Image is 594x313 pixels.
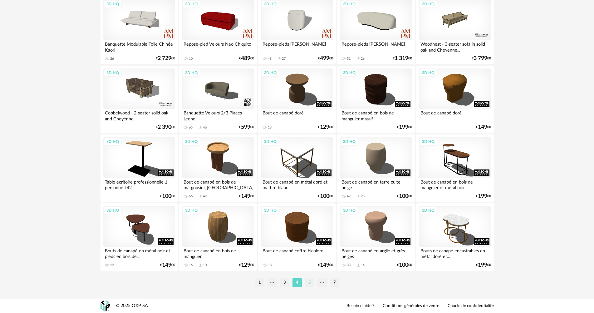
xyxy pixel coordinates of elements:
a: Charte de confidentialité [448,303,494,309]
div: 3D HQ [340,138,358,146]
div: Bout de canapé doré [419,109,491,121]
span: 199 [399,125,408,129]
a: Besoin d'aide ? [346,303,374,309]
div: 65 [189,125,193,130]
div: € 00 [239,56,254,61]
span: 199 [478,194,487,199]
div: 33 [347,263,351,267]
div: 66 [189,194,193,199]
div: 14 [361,263,365,267]
span: Download icon [356,263,361,268]
div: 3D HQ [104,206,122,215]
div: € 00 [160,263,175,267]
a: 3D HQ Bout de canapé en argile et grès beiges 33 Download icon 14 €10000 [337,203,415,271]
div: 46 [203,125,207,130]
div: Bout de canapé en métal doré et marbre blanc [261,178,333,190]
div: € 00 [318,263,333,267]
div: Bouts de canapé en métal noir et pieds en bois de... [103,247,175,259]
div: € 00 [397,263,412,267]
li: 1 [255,278,264,287]
div: 26 [361,57,365,61]
li: 4 [292,278,302,287]
div: 10 [203,263,207,267]
div: © 2025 OXP SA [115,303,148,309]
a: 3D HQ Bout de canapé doré 13 €12900 [258,66,336,133]
div: € 00 [397,194,412,199]
a: 3D HQ Banquette Velours 2/3 Places Leone 65 Download icon 46 €59900 [179,66,257,133]
span: Download icon [198,263,203,268]
a: 3D HQ Bout de canapé doré €14900 [416,66,493,133]
div: 16 [189,263,193,267]
div: Banquette Velours 2/3 Places Leone [182,109,254,121]
span: Download icon [198,194,203,199]
div: Bout de canapé en bois de manguier et métal noir [419,178,491,190]
span: 1 319 [395,56,408,61]
a: 3D HQ Bout de canapé en bois de manguier 16 Download icon 10 €12900 [179,203,257,271]
span: 100 [399,263,408,267]
span: Download icon [356,194,361,199]
a: 3D HQ Bout de canapé en bois de manguier massif €19900 [337,66,415,133]
a: 3D HQ Bout de canapé en terre cuite beige 42 Download icon 25 €10000 [337,134,415,202]
div: € 00 [397,125,412,129]
a: 3D HQ Bout de canapé en métal doré et marbre blanc €10000 [258,134,336,202]
div: 3D HQ [261,69,279,77]
div: 18 [268,263,272,267]
div: € 00 [160,194,175,199]
span: 2 729 [158,56,171,61]
div: 42 [347,194,351,199]
div: 3D HQ [340,206,358,215]
div: Repose-pieds [PERSON_NAME] [261,40,333,53]
div: 3D HQ [182,138,200,146]
span: Download icon [356,56,361,61]
img: OXP [101,300,110,311]
div: 3D HQ [419,138,437,146]
span: 3 799 [474,56,487,61]
div: Cobbelwood - 2-seater solid oak and Cheyenne... [103,109,175,121]
a: 3D HQ Table écritoire professionnelle 1 personne L42 €10000 [101,134,178,202]
span: 129 [320,125,329,129]
a: 3D HQ Bout de canapé en bois de manguier et métal noir €19900 [416,134,493,202]
div: 42 [203,194,207,199]
div: Banquette Modulable Toile Chinée Kaori [103,40,175,53]
a: 3D HQ Bouts de canapé encastrables en métal doré et... €19900 [416,203,493,271]
div: Repose-pied Velours Neo Chiquito [182,40,254,53]
div: € 00 [476,263,491,267]
div: 3D HQ [104,138,122,146]
div: 3D HQ [182,69,200,77]
div: 3D HQ [261,206,279,215]
div: Woodnest - 3-seater sofa in solid oak and Cheyenne... [419,40,491,53]
span: 149 [241,194,250,199]
div: Bout de canapé en bois de manguier massif [340,109,412,121]
li: 5 [305,278,314,287]
div: Bout de canapé en terre cuite beige [340,178,412,190]
div: € 00 [318,56,333,61]
div: 26 [110,57,114,61]
div: € 00 [239,125,254,129]
div: 3D HQ [261,138,279,146]
span: 100 [399,194,408,199]
div: € 00 [239,194,254,199]
div: € 00 [476,125,491,129]
div: 48 [268,57,272,61]
div: € 00 [156,125,175,129]
div: Bout de canapé en argile et grès beiges [340,247,412,259]
span: 499 [320,56,329,61]
span: 149 [162,263,171,267]
div: Table écritoire professionnelle 1 personne L42 [103,178,175,190]
div: Bouts de canapé encastrables en métal doré et... [419,247,491,259]
div: Bout de canapé doré [261,109,333,121]
span: 129 [241,263,250,267]
div: € 00 [476,194,491,199]
div: 3D HQ [419,206,437,215]
div: € 00 [318,125,333,129]
span: Download icon [198,125,203,130]
div: 3D HQ [104,69,122,77]
div: Bout de canapé en bois de margousier, [GEOGRAPHIC_DATA] et... [182,178,254,190]
a: 3D HQ Bouts de canapé en métal noir et pieds en bois de... 12 €14900 [101,203,178,271]
span: Download icon [277,56,282,61]
div: Bout de canapé en bois de manguier [182,247,254,259]
div: 10 [189,57,193,61]
div: € 00 [318,194,333,199]
div: 3D HQ [340,69,358,77]
div: Repose-pieds [PERSON_NAME] [340,40,412,53]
